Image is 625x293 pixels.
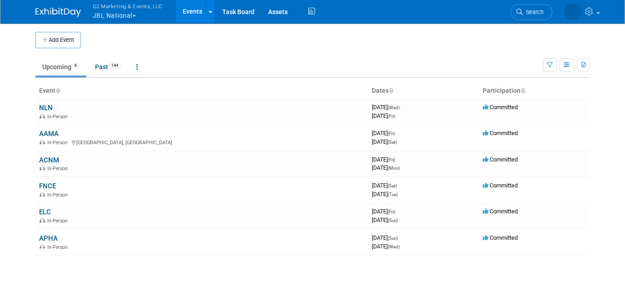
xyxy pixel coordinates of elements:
[483,104,518,111] span: Committed
[523,9,544,15] span: Search
[388,209,395,214] span: (Fri)
[510,4,552,20] a: Search
[388,244,400,249] span: (Wed)
[109,62,121,69] span: 144
[55,87,60,94] a: Sort by Event Name
[40,140,45,144] img: In-Person Event
[396,156,398,163] span: -
[372,234,400,241] span: [DATE]
[483,234,518,241] span: Committed
[388,166,400,171] span: (Mon)
[396,130,398,136] span: -
[47,192,70,198] span: In-Person
[399,234,400,241] span: -
[372,138,397,145] span: [DATE]
[47,114,70,120] span: In-Person
[483,130,518,136] span: Committed
[39,208,51,216] a: ELC
[483,182,518,189] span: Committed
[396,208,398,215] span: -
[479,83,590,99] th: Participation
[372,112,395,119] span: [DATE]
[35,8,81,17] img: ExhibitDay
[35,83,368,99] th: Event
[88,58,128,76] a: Past144
[388,105,400,110] span: (Wed)
[47,244,70,250] span: In-Person
[39,104,53,112] a: NLN
[39,182,56,190] a: FNCE
[35,58,86,76] a: Upcoming6
[483,156,518,163] span: Committed
[388,131,395,136] span: (Fri)
[372,130,398,136] span: [DATE]
[389,87,393,94] a: Sort by Start Date
[35,32,81,48] button: Add Event
[388,140,397,145] span: (Sat)
[372,182,400,189] span: [DATE]
[47,218,70,224] span: In-Person
[483,208,518,215] span: Committed
[40,244,45,249] img: In-Person Event
[39,156,59,164] a: ACNM
[388,236,398,241] span: (Sun)
[372,164,400,171] span: [DATE]
[39,130,59,138] a: AAMA
[388,192,398,197] span: (Tue)
[401,104,402,111] span: -
[520,87,525,94] a: Sort by Participation Type
[39,234,58,242] a: APHA
[39,138,365,146] div: [GEOGRAPHIC_DATA], [GEOGRAPHIC_DATA]
[388,157,395,162] span: (Fri)
[372,208,398,215] span: [DATE]
[40,114,45,118] img: In-Person Event
[388,114,395,119] span: (Fri)
[368,83,479,99] th: Dates
[372,156,398,163] span: [DATE]
[372,217,398,223] span: [DATE]
[372,104,402,111] span: [DATE]
[40,218,45,222] img: In-Person Event
[398,182,400,189] span: -
[93,1,163,11] span: G2 Marketing & Events, LLC
[40,192,45,197] img: In-Person Event
[72,62,80,69] span: 6
[372,191,398,197] span: [DATE]
[47,166,70,172] span: In-Person
[388,218,398,223] span: (Sun)
[40,166,45,170] img: In-Person Event
[564,3,581,20] img: Laine Butler
[372,243,400,250] span: [DATE]
[47,140,70,146] span: In-Person
[388,183,397,188] span: (Sat)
